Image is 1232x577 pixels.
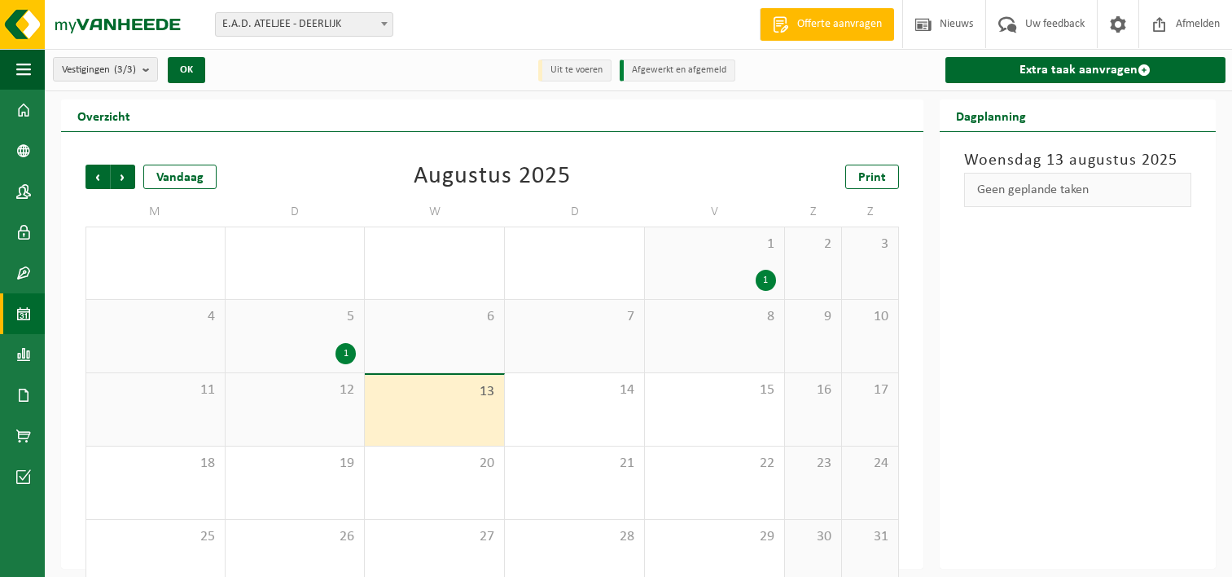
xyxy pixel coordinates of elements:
[373,383,496,401] span: 13
[653,236,776,253] span: 1
[945,57,1226,83] a: Extra taak aanvragen
[850,455,890,473] span: 24
[785,197,842,227] td: Z
[964,148,1192,173] h3: Woensdag 13 augustus 2025
[414,165,571,189] div: Augustus 2025
[653,381,776,399] span: 15
[653,455,776,473] span: 22
[234,528,357,546] span: 26
[215,12,393,37] span: E.A.D. ATELJEE - DEERLIJK
[373,308,496,326] span: 6
[793,308,833,326] span: 9
[62,58,136,82] span: Vestigingen
[505,197,645,227] td: D
[143,165,217,189] div: Vandaag
[793,381,833,399] span: 16
[620,59,735,81] li: Afgewerkt en afgemeld
[234,455,357,473] span: 19
[94,381,217,399] span: 11
[61,99,147,131] h2: Overzicht
[845,165,899,189] a: Print
[645,197,785,227] td: V
[538,59,612,81] li: Uit te voeren
[114,64,136,75] count: (3/3)
[226,197,366,227] td: D
[964,173,1192,207] div: Geen geplande taken
[168,57,205,83] button: OK
[513,381,636,399] span: 14
[335,343,356,364] div: 1
[234,308,357,326] span: 5
[756,270,776,291] div: 1
[850,236,890,253] span: 3
[513,455,636,473] span: 21
[940,99,1042,131] h2: Dagplanning
[94,308,217,326] span: 4
[234,381,357,399] span: 12
[760,8,894,41] a: Offerte aanvragen
[53,57,158,81] button: Vestigingen(3/3)
[842,197,899,227] td: Z
[85,165,110,189] span: Vorige
[513,528,636,546] span: 28
[94,528,217,546] span: 25
[858,171,886,184] span: Print
[850,308,890,326] span: 10
[373,528,496,546] span: 27
[216,13,392,36] span: E.A.D. ATELJEE - DEERLIJK
[793,455,833,473] span: 23
[793,528,833,546] span: 30
[653,308,776,326] span: 8
[850,528,890,546] span: 31
[793,236,833,253] span: 2
[513,308,636,326] span: 7
[85,197,226,227] td: M
[653,528,776,546] span: 29
[111,165,135,189] span: Volgende
[94,455,217,473] span: 18
[793,16,886,33] span: Offerte aanvragen
[850,381,890,399] span: 17
[373,455,496,473] span: 20
[365,197,505,227] td: W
